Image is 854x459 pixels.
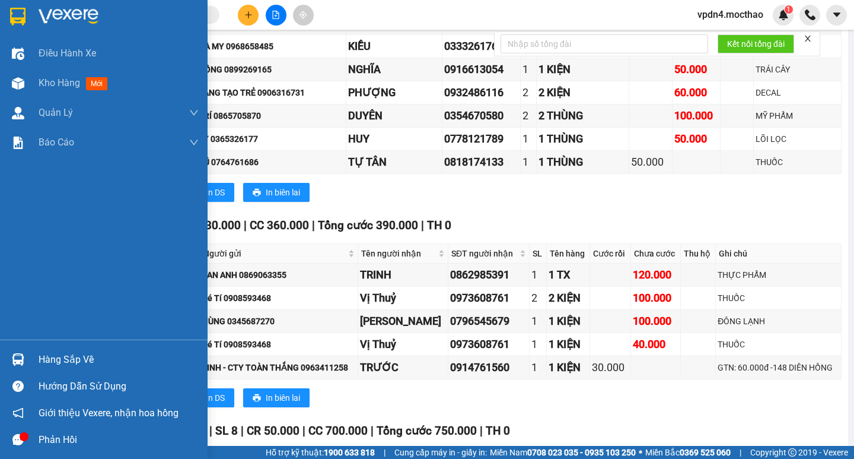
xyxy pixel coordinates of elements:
span: aim [299,11,307,19]
span: In DS [206,391,225,404]
span: Điều hành xe [39,46,96,61]
td: HUY [346,128,442,151]
div: [PERSON_NAME] [360,313,446,330]
div: TRINH [360,267,446,283]
span: SL 8 [215,424,238,438]
div: 1 KIỆN [538,61,627,78]
div: 0934898522 [139,51,259,68]
div: 1 KIỆN [549,313,588,330]
div: 1 [522,61,534,78]
img: warehouse-icon [12,77,24,90]
td: 03332617689 [442,35,521,58]
th: Tên hàng [547,244,591,264]
div: TRƯỚC [360,359,446,376]
span: down [189,138,199,147]
div: 1 [531,336,544,353]
div: THỰC PHẨM [718,268,839,281]
img: logo-vxr [10,8,26,26]
div: 0354670580 [444,107,518,124]
div: VŨ 0764761686 [199,156,345,169]
span: Cung cấp máy in - giấy in: [394,446,487,459]
div: 1 KIỆN [549,359,588,376]
div: 1 THÙNG [538,154,627,170]
div: 50.000 [674,61,718,78]
span: Kho hàng [39,77,80,88]
span: | [384,446,385,459]
span: | [421,219,424,232]
div: Hàng sắp về [39,351,199,369]
th: Thu hộ [681,244,716,264]
span: In biên lai [266,391,300,404]
span: Tổng cước 750.000 [377,424,477,438]
span: Giới thiệu Vexere, nhận hoa hồng [39,406,179,420]
div: THUỐC [718,338,839,351]
span: TH 0 [486,424,510,438]
td: 0914761560 [448,356,530,379]
span: caret-down [831,10,842,20]
span: | [241,424,244,438]
div: 1 [531,313,544,330]
img: phone-icon [805,10,815,20]
button: printerIn DS [183,388,234,407]
div: ĐÔNG LẠNH [718,315,839,328]
div: 2 KIỆN [549,290,588,306]
div: TRÍ 0865705870 [199,109,345,122]
td: 0862985391 [448,264,530,287]
span: Người gửi [203,247,346,260]
img: solution-icon [12,137,24,149]
div: 2 [522,84,534,101]
div: LAN ANH 0869063355 [202,268,356,281]
div: 0818174133 [444,154,518,170]
div: GTN: 60.000đ -148 DIÊN HỒNG [718,361,839,374]
div: 0778121789 [444,131,518,147]
strong: 0369 525 060 [680,448,731,457]
div: SỸ 0365326177 [199,132,345,145]
span: Quản Lý [39,105,73,120]
span: copyright [788,448,796,457]
span: ⚪️ [639,450,642,455]
div: Bé Tí 0908593468 [202,338,356,351]
button: aim [293,5,314,26]
span: In DS [206,186,225,199]
span: Kết nối tổng đài [727,37,785,50]
td: PHƯỢNG [346,81,442,105]
div: [GEOGRAPHIC_DATA] [139,10,259,37]
div: Vị Thuỷ [360,290,446,306]
div: 0932486116 [444,84,518,101]
span: message [12,434,24,445]
span: down [189,108,199,118]
div: HỒNG 0899269165 [199,63,345,76]
button: plus [238,5,259,26]
div: 50.000 [674,131,718,147]
div: 100.000 [633,290,678,306]
span: | [312,219,315,232]
input: Nhập số tổng đài [501,34,708,53]
span: Miền Bắc [645,446,731,459]
span: printer [253,394,261,403]
span: Nhận: [139,10,167,23]
div: Bé Tí 0908593468 [202,292,356,305]
th: Ghi chú [716,244,842,264]
div: Phản hồi [39,431,199,449]
div: TRÁI CÂY [756,63,839,76]
div: 100.000 [674,107,718,124]
button: printerIn DS [183,183,234,202]
span: Tên người nhận [361,247,436,260]
td: 0932486116 [442,81,521,105]
td: TRƯỚC [358,356,448,379]
span: | [371,424,374,438]
span: Tổng cước 390.000 [318,219,418,232]
span: mới [86,77,107,90]
div: THUỐC [718,292,839,305]
span: Gửi: [10,10,28,23]
div: 30.000 [592,359,629,376]
img: warehouse-icon [12,353,24,366]
div: HÀ MY 0968658485 [199,40,345,53]
span: plus [244,11,253,19]
div: HOÀNG [10,37,130,51]
div: Hướng dẫn sử dụng [39,378,199,395]
strong: 1900 633 818 [324,448,375,457]
div: 03332617689 [444,38,518,55]
div: 1 THÙNG [538,131,627,147]
span: TH 0 [427,219,451,232]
